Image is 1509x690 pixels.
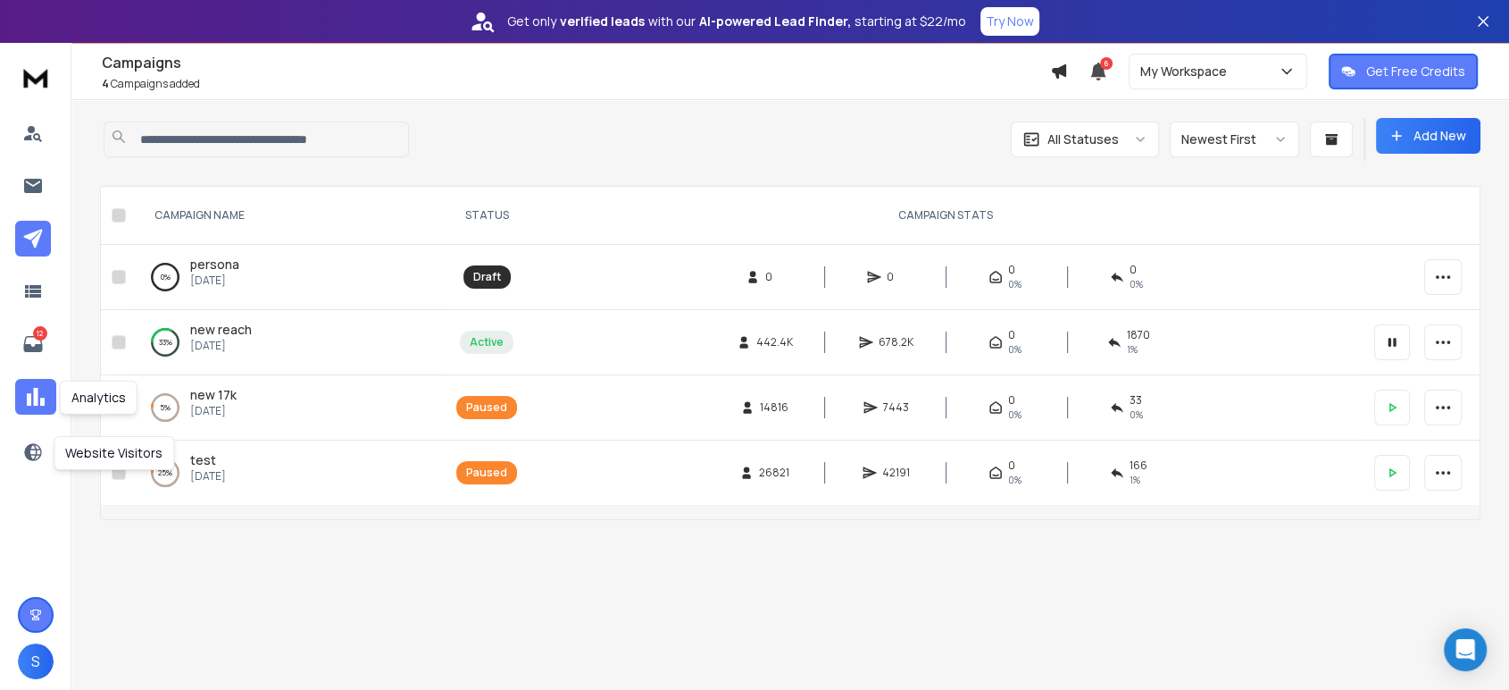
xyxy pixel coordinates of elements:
[1366,63,1465,80] p: Get Free Credits
[765,270,783,284] span: 0
[1130,263,1137,277] span: 0
[190,321,252,338] span: new reach
[18,61,54,94] img: logo
[133,441,446,506] td: 25%test[DATE]
[1047,130,1119,148] p: All Statuses
[190,321,252,339] a: new reach
[190,256,239,273] span: persona
[1008,263,1015,277] span: 0
[466,466,507,480] div: Paused
[759,466,789,480] span: 26821
[1008,328,1015,342] span: 0
[60,381,138,415] div: Analytics
[33,326,47,341] p: 12
[1008,342,1021,357] span: 0%
[470,335,504,349] div: Active
[133,375,446,441] td: 5%new 17k[DATE]
[1127,328,1150,342] span: 1870
[190,404,237,418] p: [DATE]
[190,386,237,403] span: new 17k
[756,335,793,349] span: 442.4K
[54,436,174,470] div: Website Visitors
[560,13,645,30] strong: verified leads
[507,13,966,30] p: Get only with our starting at $22/mo
[190,451,216,469] a: test
[1008,473,1021,487] span: 0%
[1130,473,1140,487] span: 1 %
[980,7,1039,36] button: Try Now
[1376,118,1480,154] button: Add New
[190,451,216,468] span: test
[190,339,252,353] p: [DATE]
[190,273,239,288] p: [DATE]
[158,464,172,482] p: 25 %
[1130,393,1142,408] span: 33
[879,335,913,349] span: 678.2K
[1008,408,1021,422] span: 0%
[159,333,172,351] p: 33 %
[1008,393,1015,408] span: 0
[1130,459,1147,473] span: 166
[760,400,788,415] span: 14816
[1329,54,1478,89] button: Get Free Credits
[883,400,909,415] span: 7443
[133,245,446,310] td: 0%persona[DATE]
[1008,277,1021,291] span: 0%
[1100,57,1113,70] span: 6
[1127,342,1138,357] span: 1 %
[133,187,446,245] th: CAMPAIGN NAME
[986,13,1034,30] p: Try Now
[473,270,501,284] div: Draft
[15,326,51,362] a: 12
[1140,63,1234,80] p: My Workspace
[102,52,1050,73] h1: Campaigns
[190,256,239,273] a: persona
[190,469,226,484] p: [DATE]
[18,644,54,679] button: S
[1170,122,1299,157] button: Newest First
[1444,628,1487,671] div: Open Intercom Messenger
[102,77,1050,91] p: Campaigns added
[1130,408,1143,422] span: 0 %
[887,270,905,284] span: 0
[528,187,1363,245] th: CAMPAIGN STATS
[882,466,910,480] span: 42191
[160,399,171,417] p: 5 %
[699,13,851,30] strong: AI-powered Lead Finder,
[161,268,171,286] p: 0 %
[102,76,109,91] span: 4
[1130,277,1143,291] span: 0%
[466,400,507,415] div: Paused
[133,310,446,375] td: 33%new reach[DATE]
[190,386,237,404] a: new 17k
[446,187,528,245] th: STATUS
[1008,459,1015,473] span: 0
